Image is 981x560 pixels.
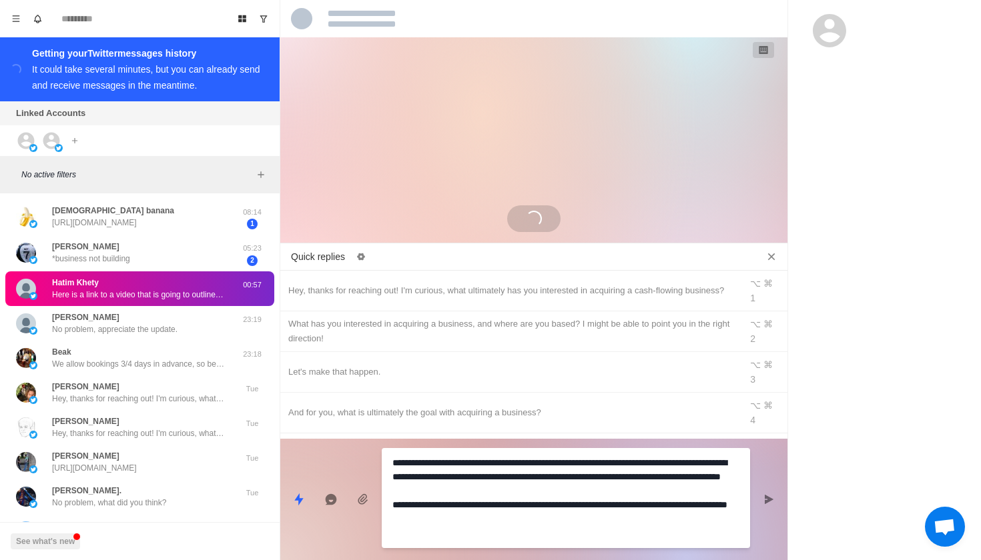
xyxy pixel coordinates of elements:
img: picture [29,220,37,228]
img: picture [16,313,36,333]
img: picture [29,465,37,473]
img: picture [29,256,37,264]
p: [PERSON_NAME] [52,415,119,427]
img: picture [16,383,36,403]
div: It could take several minutes, but you can already send and receive messages in the meantime. [32,64,260,91]
div: ⌥ ⌘ 1 [750,276,779,305]
p: *business not building [52,253,130,265]
img: picture [29,500,37,508]
button: Edit quick replies [350,246,372,267]
img: picture [16,521,36,541]
p: 08:14 [236,207,269,218]
button: Send message [755,486,782,513]
button: Show unread conversations [253,8,274,29]
button: Menu [5,8,27,29]
a: Open chat [925,507,965,547]
button: Reply with AI [318,486,344,513]
p: [PERSON_NAME] [52,450,119,462]
img: picture [29,431,37,439]
p: [PERSON_NAME] [52,311,119,323]
p: 00:57 [236,279,269,291]
img: picture [16,348,36,368]
p: [PERSON_NAME] [52,519,119,531]
p: We allow bookings 3/4 days in advance, so be sure to keep an eye on the link! [52,358,226,370]
p: [PERSON_NAME] [52,241,119,253]
p: Quick replies [291,250,345,264]
p: Linked Accounts [16,107,85,120]
button: See what's new [11,533,80,549]
img: picture [16,487,36,507]
p: [PERSON_NAME] [52,381,119,393]
p: Tue [236,453,269,464]
img: picture [16,243,36,263]
button: Close quick replies [761,246,782,267]
p: Tue [236,487,269,499]
p: Tue [236,418,269,429]
p: No problem, appreciate the update. [52,323,178,335]
p: Here is a link to a video that is going to outline in more depth, what we do and how we can help,... [52,289,226,301]
div: What has you interested in acquiring a business, and where are you based? I might be able to poin... [288,317,733,346]
img: picture [16,417,36,437]
button: Add account [67,133,83,149]
div: Getting your Twitter messages history [32,45,264,61]
p: Hey, thanks for reaching out! I'm curious, what ultimately has you interested in acquiring a cash... [52,393,226,405]
img: picture [29,292,37,300]
button: Add media [350,486,376,513]
p: [URL][DOMAIN_NAME] [52,462,137,474]
p: 05:23 [236,243,269,254]
span: 1 [247,219,258,229]
p: [DEMOGRAPHIC_DATA] banana [52,205,174,217]
img: picture [29,327,37,335]
p: [URL][DOMAIN_NAME] [52,217,137,229]
p: [PERSON_NAME]. [52,485,121,497]
button: Board View [232,8,253,29]
div: Hey, thanks for reaching out! I'm curious, what ultimately has you interested in acquiring a cash... [288,283,733,298]
p: No problem, what did you think? [52,497,166,509]
img: picture [55,144,63,152]
button: Quick replies [286,486,312,513]
div: ⌥ ⌘ 3 [750,357,779,387]
span: 2 [247,255,258,266]
button: Add filters [253,167,269,183]
div: And for you, what is ultimately the goal with acquiring a business? [288,405,733,420]
p: 23:19 [236,314,269,325]
p: Hey, thanks for reaching out! I'm curious, what ultimately has you interested in acquiring a cash... [52,427,226,439]
img: picture [16,452,36,472]
img: picture [16,207,36,227]
img: picture [29,396,37,404]
p: No active filters [21,169,253,181]
div: ⌥ ⌘ 2 [750,317,779,346]
div: Let's make that happen. [288,365,733,379]
p: Hatim Khety [52,277,99,289]
p: Beak [52,346,71,358]
p: 23:18 [236,349,269,360]
img: picture [16,279,36,299]
button: Notifications [27,8,48,29]
p: Tue [236,383,269,395]
img: picture [29,144,37,152]
div: ⌥ ⌘ 4 [750,398,779,427]
img: picture [29,361,37,369]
